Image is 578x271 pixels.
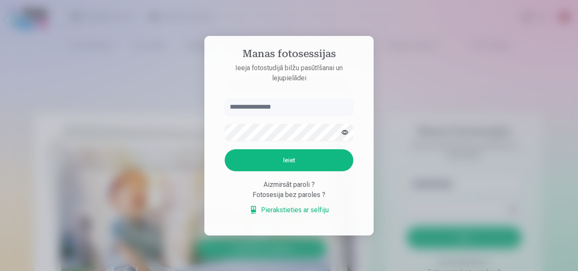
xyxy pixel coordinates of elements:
[216,48,362,63] h4: Manas fotosessijas
[216,63,362,83] p: Ieeja fotostudijā bilžu pasūtīšanai un lejupielādei
[225,180,353,190] div: Aizmirsāt paroli ?
[225,149,353,171] button: Ieiet
[225,190,353,200] div: Fotosesija bez paroles ?
[249,205,329,215] a: Pierakstieties ar selfiju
